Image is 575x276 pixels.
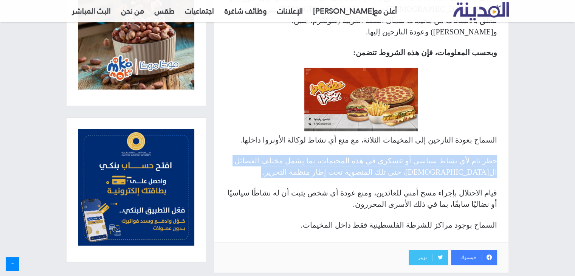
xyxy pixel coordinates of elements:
[225,155,497,178] p: حظر تام لأي نشاط سياسي أو عسكري في هذه المخيمات، بما يشمل مختلف الفصائل ال[DEMOGRAPHIC_DATA]، حتى...
[453,2,509,20] img: تلفزيون المدينة
[353,48,497,57] strong: وبحسب المعلومات، فإن هذه الشروط تتضمن:
[225,219,497,231] p: السماح بوجود مراكز للشرطة الفلسطينية فقط داخل المخيمات.
[225,134,497,146] p: السماح بعودة النازحين إلى المخيمات الثلاثة، مع منع أي نشاط لوكالة الأونروا داخلها.
[453,2,509,21] a: تلفزيون المدينة
[451,254,482,261] span: فيسبوك
[409,250,448,265] a: تويتر
[451,250,497,265] a: فيسبوك
[409,254,433,261] span: تويتر
[225,187,497,210] p: قيام الاحتلال بإجراء مسح أمني للعائدين، ومنع عودة أي شخص يثبت أن له نشاطًا سياسيًا أو نضاليًا ساب...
